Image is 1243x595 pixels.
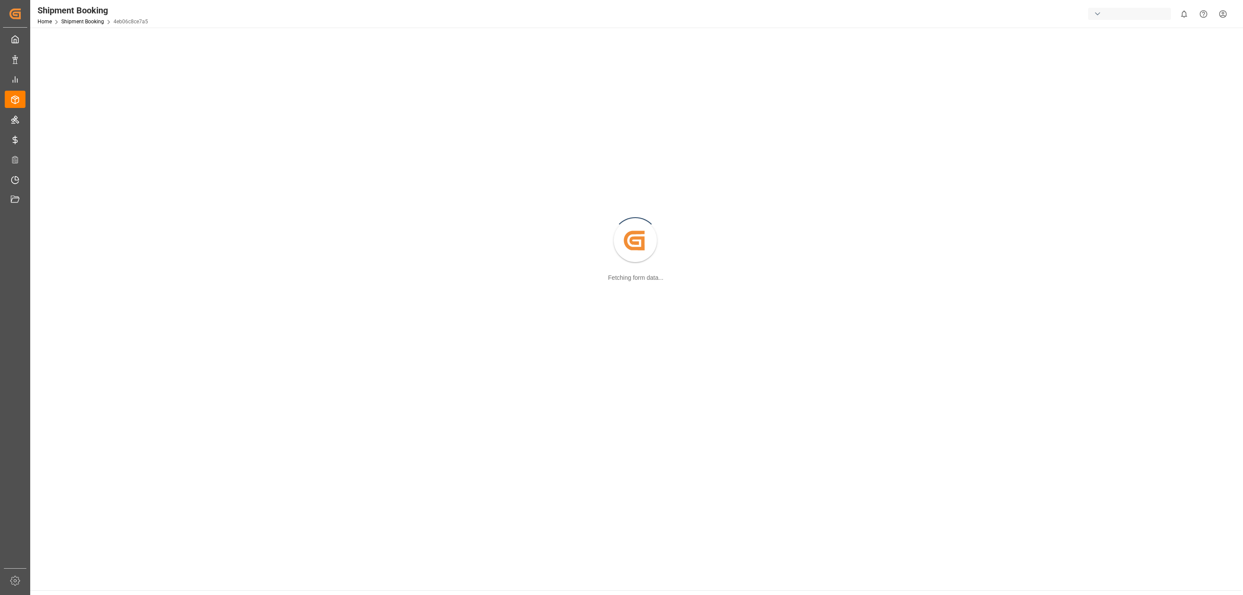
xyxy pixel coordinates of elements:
[608,273,663,282] div: Fetching form data...
[38,19,52,25] a: Home
[38,4,148,17] div: Shipment Booking
[1194,4,1213,24] button: Help Center
[61,19,104,25] a: Shipment Booking
[1174,4,1194,24] button: show 0 new notifications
